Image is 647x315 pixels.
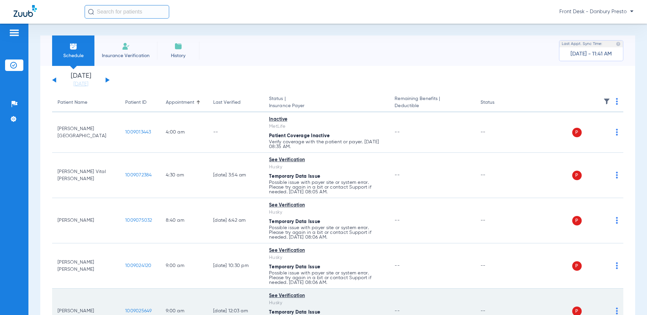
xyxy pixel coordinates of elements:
[160,243,208,289] td: 9:00 AM
[559,8,633,15] span: Front Desk - Danbury Presto
[572,128,582,137] span: P
[475,198,521,243] td: --
[269,140,384,149] p: Verify coverage with the patient or payer. [DATE] 08:35 AM.
[269,202,384,209] div: See Verification
[9,29,20,37] img: hamburger-icon
[475,93,521,112] th: Status
[160,198,208,243] td: 8:40 AM
[571,51,612,57] span: [DATE] - 11:41 AM
[603,98,610,105] img: filter.svg
[395,309,400,313] span: --
[125,309,152,313] span: 1009025649
[389,93,475,112] th: Remaining Benefits |
[269,299,384,307] div: Husky
[269,123,384,130] div: MetLife
[52,243,120,289] td: [PERSON_NAME] [PERSON_NAME]
[562,41,602,47] span: Last Appt. Sync Time:
[166,99,194,106] div: Appointment
[395,173,400,177] span: --
[269,247,384,254] div: See Verification
[69,42,77,50] img: Schedule
[616,172,618,178] img: group-dot-blue.svg
[269,265,320,269] span: Temporary Data Issue
[99,52,152,59] span: Insurance Verification
[269,164,384,171] div: Husky
[395,218,400,223] span: --
[208,243,264,289] td: [DATE] 10:30 PM
[572,171,582,180] span: P
[58,99,114,106] div: Patient Name
[269,292,384,299] div: See Verification
[52,112,120,153] td: [PERSON_NAME][GEOGRAPHIC_DATA]
[208,198,264,243] td: [DATE] 6:42 AM
[269,116,384,123] div: Inactive
[395,130,400,135] span: --
[475,243,521,289] td: --
[88,9,94,15] img: Search Icon
[395,263,400,268] span: --
[616,129,618,136] img: group-dot-blue.svg
[269,219,320,224] span: Temporary Data Issue
[269,180,384,194] p: Possible issue with payer site or system error. Please try again in a bit or contact Support if n...
[269,310,320,315] span: Temporary Data Issue
[85,5,169,19] input: Search for patients
[125,99,155,106] div: Patient ID
[616,42,621,46] img: last sync help info
[125,263,152,268] span: 1009024120
[269,156,384,164] div: See Verification
[213,99,258,106] div: Last Verified
[125,218,152,223] span: 1009075032
[125,99,147,106] div: Patient ID
[269,271,384,285] p: Possible issue with payer site or system error. Please try again in a bit or contact Support if n...
[395,102,469,110] span: Deductible
[58,99,87,106] div: Patient Name
[616,98,618,105] img: group-dot-blue.svg
[162,52,194,59] span: History
[160,153,208,198] td: 4:30 AM
[61,73,101,88] li: [DATE]
[269,102,384,110] span: Insurance Payer
[572,216,582,225] span: P
[125,130,151,135] span: 1009013443
[269,209,384,216] div: Husky
[160,112,208,153] td: 4:00 AM
[52,153,120,198] td: [PERSON_NAME] Vital [PERSON_NAME]
[269,254,384,261] div: Husky
[616,217,618,224] img: group-dot-blue.svg
[208,153,264,198] td: [DATE] 3:54 AM
[208,112,264,153] td: --
[264,93,389,112] th: Status |
[166,99,202,106] div: Appointment
[475,153,521,198] td: --
[14,5,37,17] img: Zuub Logo
[213,99,241,106] div: Last Verified
[269,134,330,138] span: Patient Coverage Inactive
[269,174,320,179] span: Temporary Data Issue
[61,81,101,88] a: [DATE]
[572,261,582,271] span: P
[125,173,152,177] span: 1009072384
[52,198,120,243] td: [PERSON_NAME]
[122,42,130,50] img: Manual Insurance Verification
[57,52,89,59] span: Schedule
[174,42,182,50] img: History
[616,262,618,269] img: group-dot-blue.svg
[269,225,384,240] p: Possible issue with payer site or system error. Please try again in a bit or contact Support if n...
[613,283,647,315] iframe: Chat Widget
[475,112,521,153] td: --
